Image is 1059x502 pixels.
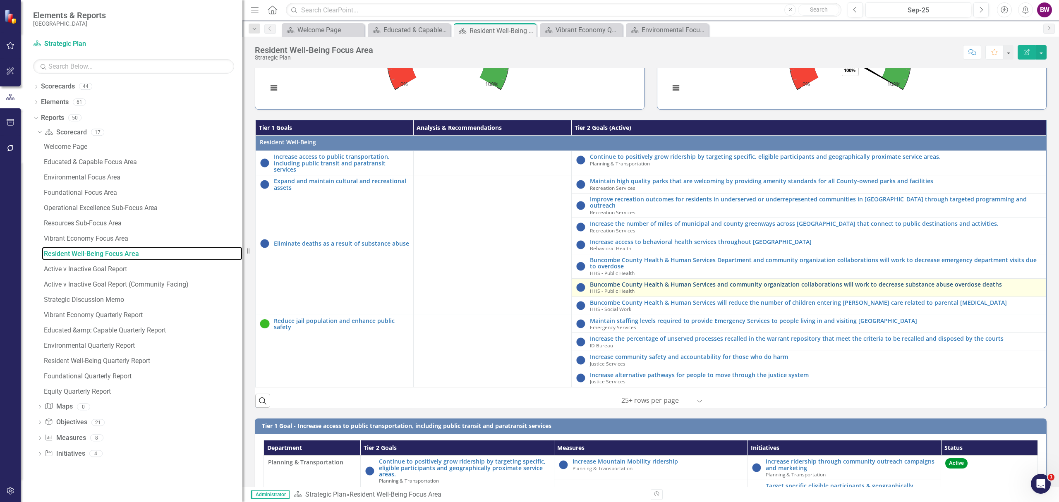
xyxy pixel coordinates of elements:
a: Strategic Plan [305,490,346,498]
text: 100% [844,67,855,73]
a: Increase the percentage of unserved processes recalled in the warrant repository that meet the cr... [590,335,1042,342]
h3: Tier 1 Goal - Increase access to public transportation, including public transit and paratransit ... [262,423,1042,429]
div: » [294,490,645,500]
a: Reduce jail population and enhance public safety [274,318,409,330]
a: Elements [41,98,69,107]
a: Operational Excellence Sub-Focus Area [42,201,242,214]
iframe: Intercom live chat [1031,474,1051,494]
a: Reports [41,113,64,123]
div: Foundational Focus Area [44,189,242,196]
button: Sep-25 [865,2,971,17]
div: Resident Well-Being Focus Area [470,26,534,36]
div: 61 [73,99,86,106]
img: No Information [260,158,270,168]
img: No Information [260,239,270,249]
td: Double-Click to Edit Right Click for Context Menu [554,456,748,480]
a: Educated &amp; Capable Quarterly Report [42,323,242,337]
div: Welcome Page [297,25,362,35]
a: Vibrant Economy Focus Area [42,232,242,245]
text: 100% [887,80,901,88]
div: Active v Inactive Goal Report (Community Facing) [44,281,242,288]
div: Equity Quarterly Report [44,388,242,395]
img: No Information [576,319,586,329]
td: Double-Click to Edit Right Click for Context Menu [748,456,941,480]
a: Equity Quarterly Report [42,385,242,398]
a: Target specific eligible participants & geographically proximate service areas for Mountain Mobility [766,483,937,495]
a: Environmental Quarterly Report [42,339,242,352]
span: Justice Services [590,360,625,367]
a: Vibrant Economy Quarterly Report [542,25,621,35]
img: No Information [558,460,568,470]
td: Double-Click to Edit Right Click for Context Menu [571,254,1046,278]
td: Double-Click to Edit Right Click for Context Menu [571,236,1046,254]
text: 0% [803,80,810,88]
a: Resources Sub-Focus Area [42,216,242,229]
td: Double-Click to Edit [413,315,571,387]
img: No Information [576,355,586,365]
div: Foundational Quarterly Report [44,373,242,380]
span: Planning & Transportation [766,471,826,478]
div: Educated &amp; Capable Quarterly Report [44,327,242,334]
button: View chart menu, Current Period % of Target Achieved [268,82,280,94]
button: BW [1037,2,1052,17]
input: Search ClearPoint... [286,3,841,17]
img: No Information [576,179,586,189]
a: Welcome Page [42,140,242,153]
div: Educated & Capable Focus Area [383,25,448,35]
span: Recreation Services [590,184,635,191]
span: ID Bureau [590,342,613,349]
a: Measures [45,433,86,443]
button: View chart menu, Current Period % of Target Achieved [670,82,682,94]
a: Strategic Plan [33,39,137,49]
a: Increase the number of miles of municipal and county greenways across [GEOGRAPHIC_DATA] that conn... [590,220,1042,227]
a: Scorecards [41,82,75,91]
a: Increase community safety and accountability for those who do harm [590,354,1042,360]
div: Environmental Quarterly Report [44,342,242,349]
img: No Information [576,201,586,210]
span: HHS - Public Health [590,287,635,294]
div: 17 [91,129,104,136]
a: Increase access to public transportation, including public transit and paratransit services [274,153,409,172]
a: Educated & Capable Focus Area [370,25,448,35]
span: Recreation Services [590,209,635,215]
img: ClearPoint Strategy [4,9,19,24]
td: Double-Click to Edit Right Click for Context Menu [256,236,414,315]
div: Welcome Page [44,143,242,151]
div: 4 [89,450,103,457]
a: Foundational Quarterly Report [42,369,242,382]
text: 0% [400,80,408,88]
span: Behavioral Health [590,245,631,251]
div: Operational Excellence Sub-Focus Area [44,204,242,212]
span: Planning & Transportation [590,160,650,167]
div: 21 [91,419,105,426]
a: Vibrant Economy Quarterly Report [42,308,242,321]
a: Initiatives [45,449,85,459]
td: Double-Click to Edit Right Click for Context Menu [571,351,1046,369]
div: Vibrant Economy Focus Area [44,235,242,242]
td: Double-Click to Edit Right Click for Context Menu [256,315,414,387]
img: No Information [576,373,586,383]
span: HHS - Public Health [590,270,635,276]
div: 44 [79,83,92,90]
div: 8 [90,435,103,442]
td: Double-Click to Edit Right Click for Context Menu [256,175,414,236]
div: 50 [68,114,81,121]
span: Active [945,458,968,469]
img: No Information [576,155,586,165]
td: Double-Click to Edit Right Click for Context Menu [571,369,1046,387]
img: No Information [260,179,270,189]
a: Active v Inactive Goal Report (Community Facing) [42,277,242,291]
path: 100. % of Target Aggregation. [845,55,898,87]
td: Double-Click to Edit Right Click for Context Menu [256,151,414,175]
a: Maintain high quality parks that are welcoming by providing amenity standards for all County-owne... [590,178,1042,184]
a: Increase access to behavioral health services throughout [GEOGRAPHIC_DATA] [590,239,1042,245]
a: Expand and maintain cultural and recreational assets [274,178,409,191]
span: Search [810,6,828,13]
a: Eliminate deaths as a result of substance abuse [274,240,409,246]
a: Active v Inactive Goal Report [42,262,242,275]
a: Environmental Focus Area [42,170,242,184]
div: Sep-25 [868,5,968,15]
td: Double-Click to Edit Right Click for Context Menu [571,333,1046,351]
span: Recreation Services [590,227,635,234]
